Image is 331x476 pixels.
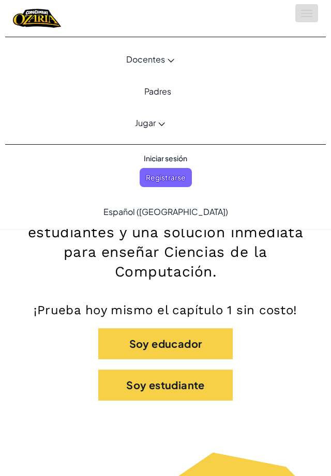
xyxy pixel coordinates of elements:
button: Iniciar sesión [138,149,193,168]
span: Español ([GEOGRAPHIC_DATA]) [103,206,228,217]
h2: Una aventura de programación para estudiantes y una solución inmediata para enseñar Ciencias de l... [10,203,321,282]
a: Ozaria by CodeCombat logo [13,8,61,29]
a: Padres [5,77,310,105]
span: Docentes [126,54,165,65]
img: Home [13,8,61,29]
p: ¡Prueba hoy mismo el capítulo 1 sin costo! [10,302,321,318]
span: Jugar [135,117,156,128]
a: Español ([GEOGRAPHIC_DATA]) [98,197,233,225]
button: Soy estudiante [98,370,233,401]
button: Registrarse [140,168,192,187]
button: Soy educador [98,328,233,359]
